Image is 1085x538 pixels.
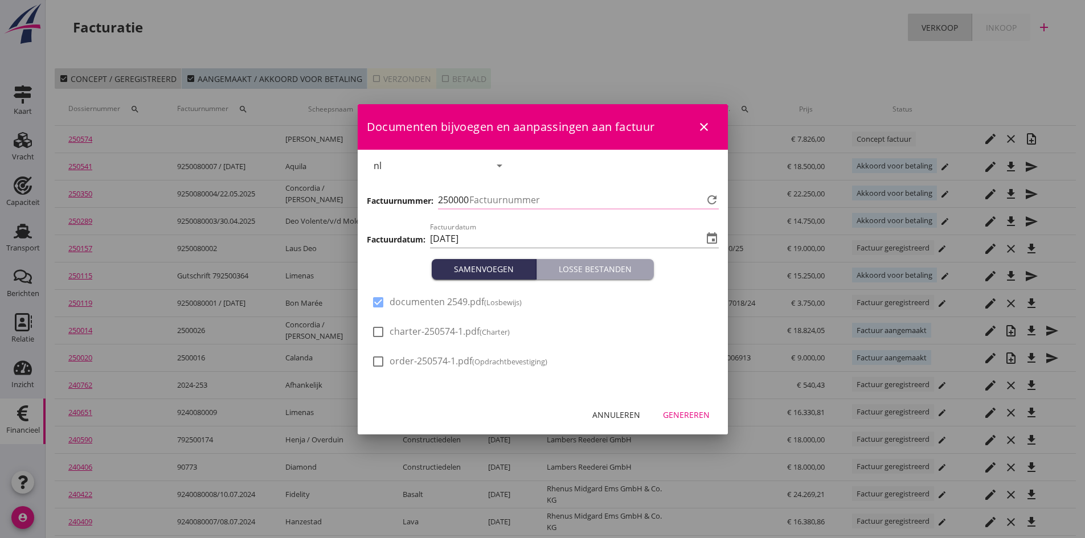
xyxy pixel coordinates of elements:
i: close [697,120,711,134]
input: Factuurdatum [430,229,703,248]
button: Annuleren [583,405,649,425]
div: Documenten bijvoegen en aanpassingen aan factuur [358,104,728,150]
i: event [705,232,719,245]
span: charter-250574-1.pdf [390,326,510,338]
small: (Losbewijs) [484,297,522,307]
div: Genereren [663,409,710,421]
div: nl [374,161,382,171]
i: arrow_drop_down [493,159,506,173]
div: Losse bestanden [541,263,649,275]
span: 250000 [438,193,469,207]
div: Annuleren [592,409,640,421]
button: Losse bestanden [537,259,654,280]
div: Samenvoegen [436,263,531,275]
span: documenten 2549.pdf [390,296,522,308]
input: Factuurnummer [469,191,703,209]
small: (Charter) [480,327,510,337]
button: Genereren [654,405,719,425]
small: (Opdrachtbevestiging) [472,356,547,367]
h3: Factuurdatum: [367,233,425,245]
i: refresh [705,193,719,207]
button: Samenvoegen [432,259,537,280]
h3: Factuurnummer: [367,195,433,207]
span: order-250574-1.pdf [390,355,547,367]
